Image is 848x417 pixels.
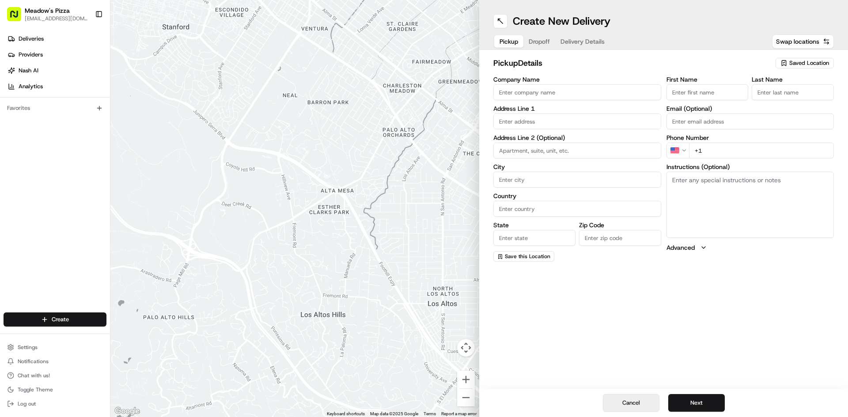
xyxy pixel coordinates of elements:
input: Enter city [493,172,661,188]
span: Dropoff [529,37,550,46]
button: Keyboard shortcuts [327,411,365,417]
span: Deliveries [19,35,44,43]
img: Regen Pajulas [9,128,23,143]
button: Zoom in [457,371,475,388]
img: Nash [9,9,26,26]
button: Zoom out [457,389,475,406]
span: Swap locations [776,37,819,46]
span: Notifications [18,358,49,365]
span: Saved Location [789,59,829,67]
span: Analytics [19,83,43,90]
span: Knowledge Base [18,173,68,182]
a: Analytics [4,79,110,94]
span: Pickup [500,37,518,46]
label: Email (Optional) [666,105,834,112]
a: Open this area in Google Maps (opens a new window) [113,406,142,417]
div: Start new chat [30,84,145,93]
div: Favorites [4,101,106,115]
span: Nash AI [19,67,38,75]
input: Enter email address [666,113,834,129]
span: Toggle Theme [18,386,53,393]
div: Past conversations [9,115,59,122]
button: Notifications [4,355,106,368]
button: See all [137,113,161,124]
input: Enter address [493,113,661,129]
img: Google [113,406,142,417]
input: Enter phone number [689,143,834,158]
button: Save this Location [493,251,554,262]
button: Log out [4,398,106,410]
div: We're available if you need us! [30,93,112,100]
label: Instructions (Optional) [666,164,834,170]
img: 1736555255976-a54dd68f-1ca7-489b-9aae-adbdc363a1c4 [18,137,25,144]
button: Create [4,312,106,327]
label: City [493,164,661,170]
div: 📗 [9,174,16,181]
span: Pylon [88,195,107,202]
button: Meadow's Pizza[EMAIL_ADDRESS][DOMAIN_NAME] [4,4,91,25]
button: Advanced [666,243,834,252]
div: 💻 [75,174,82,181]
span: Settings [18,344,38,351]
label: Country [493,193,661,199]
button: Next [668,394,725,412]
a: 💻API Documentation [71,170,145,186]
span: Providers [19,51,43,59]
span: Regen Pajulas [27,137,64,144]
h2: pickup Details [493,57,770,69]
button: Saved Location [776,57,834,69]
span: Create [52,316,69,323]
span: Chat with us! [18,372,50,379]
span: [DATE] [71,137,89,144]
p: Welcome 👋 [9,35,161,49]
label: Advanced [666,243,695,252]
button: Meadow's Pizza [25,6,70,15]
a: Nash AI [4,64,110,78]
a: Providers [4,48,110,62]
label: State [493,222,575,228]
label: First Name [666,76,749,83]
input: Clear [23,57,146,66]
span: Log out [18,400,36,407]
input: Enter last name [752,84,834,100]
input: Enter country [493,201,661,217]
span: Save this Location [505,253,550,260]
a: Deliveries [4,32,110,46]
input: Apartment, suite, unit, etc. [493,143,661,158]
button: [EMAIL_ADDRESS][DOMAIN_NAME] [25,15,88,22]
button: Toggle Theme [4,383,106,396]
label: Address Line 1 [493,105,661,112]
a: Report a map error [441,411,477,416]
button: Chat with us! [4,369,106,382]
a: 📗Knowledge Base [5,170,71,186]
label: Phone Number [666,135,834,141]
img: 1736555255976-a54dd68f-1ca7-489b-9aae-adbdc363a1c4 [9,84,25,100]
input: Enter state [493,230,575,246]
button: Map camera controls [457,339,475,357]
button: Swap locations [772,34,834,49]
button: Settings [4,341,106,353]
input: Enter zip code [579,230,661,246]
button: Start new chat [150,87,161,98]
button: Cancel [603,394,659,412]
span: Map data ©2025 Google [370,411,418,416]
span: Delivery Details [560,37,605,46]
input: Enter first name [666,84,749,100]
span: • [66,137,69,144]
a: Terms (opens in new tab) [424,411,436,416]
input: Enter company name [493,84,661,100]
a: Powered byPylon [62,195,107,202]
h1: Create New Delivery [513,14,610,28]
label: Company Name [493,76,661,83]
label: Zip Code [579,222,661,228]
label: Last Name [752,76,834,83]
span: API Documentation [83,173,142,182]
label: Address Line 2 (Optional) [493,135,661,141]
